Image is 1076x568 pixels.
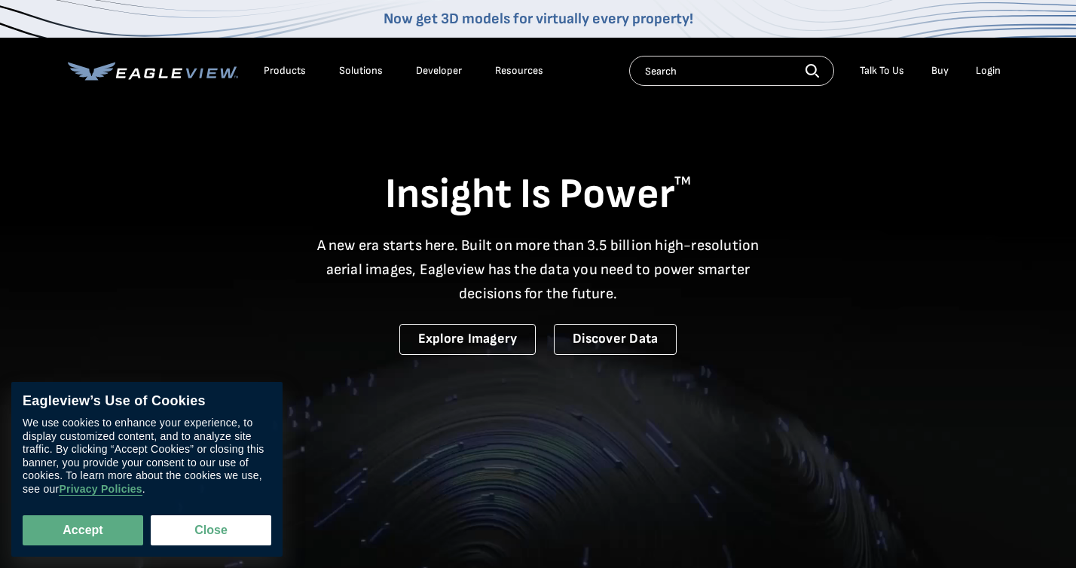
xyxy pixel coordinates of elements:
[307,234,769,306] p: A new era starts here. Built on more than 3.5 billion high-resolution aerial images, Eagleview ha...
[495,64,543,78] div: Resources
[931,64,949,78] a: Buy
[23,417,271,496] div: We use cookies to enhance your experience, to display customized content, and to analyze site tra...
[860,64,904,78] div: Talk To Us
[554,324,677,355] a: Discover Data
[674,174,691,188] sup: TM
[23,515,143,545] button: Accept
[416,64,462,78] a: Developer
[629,56,834,86] input: Search
[976,64,1001,78] div: Login
[264,64,306,78] div: Products
[59,484,142,496] a: Privacy Policies
[339,64,383,78] div: Solutions
[384,10,693,28] a: Now get 3D models for virtually every property!
[68,169,1008,221] h1: Insight Is Power
[23,393,271,410] div: Eagleview’s Use of Cookies
[151,515,271,545] button: Close
[399,324,536,355] a: Explore Imagery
